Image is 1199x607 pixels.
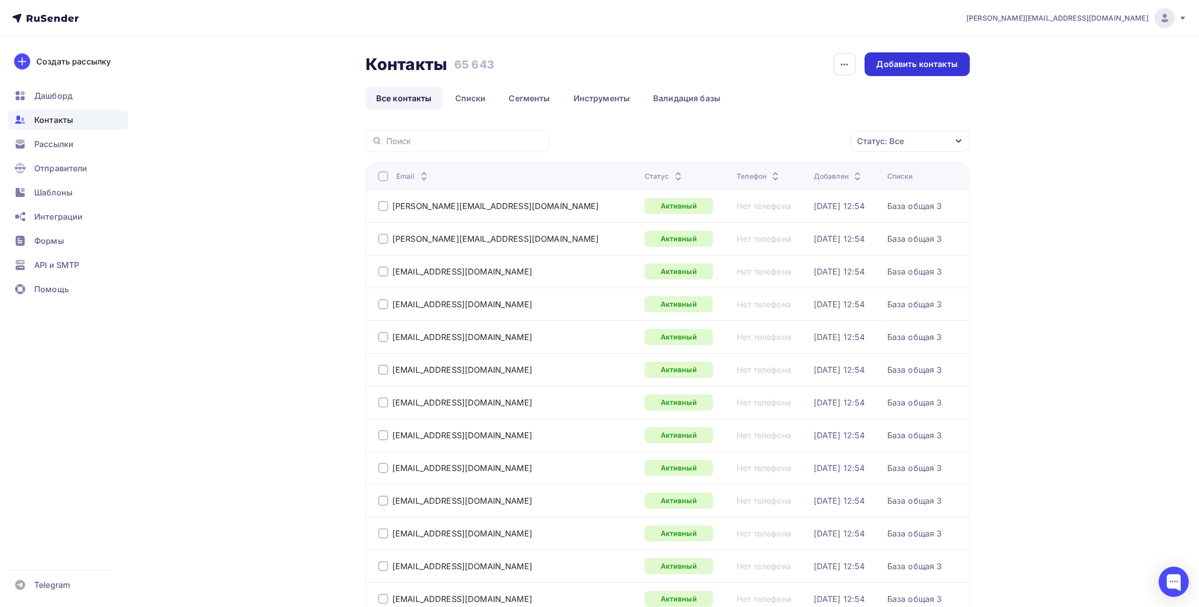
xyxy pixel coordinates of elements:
a: Сегменты [499,87,561,110]
div: База общая 3 [887,266,942,277]
a: Активный [645,394,713,411]
input: Поиск [386,136,543,147]
a: [DATE] 12:54 [814,561,865,571]
div: [DATE] 12:54 [814,463,865,473]
a: Активный [645,525,713,542]
span: Помощь [34,283,69,295]
a: Активный [645,591,713,607]
a: Нет телефона [737,201,791,211]
a: [PERSON_NAME][EMAIL_ADDRESS][DOMAIN_NAME] [392,201,599,211]
a: База общая 3 [887,496,942,506]
div: База общая 3 [887,234,942,244]
a: [EMAIL_ADDRESS][DOMAIN_NAME] [392,463,532,473]
a: Контакты [8,110,128,130]
a: [EMAIL_ADDRESS][DOMAIN_NAME] [392,430,532,440]
a: Нет телефона [737,234,791,244]
a: [EMAIL_ADDRESS][DOMAIN_NAME] [392,561,532,571]
span: Шаблоны [34,186,73,198]
a: [EMAIL_ADDRESS][DOMAIN_NAME] [392,496,532,506]
a: Валидация базы [643,87,731,110]
div: Email [396,171,430,181]
a: [EMAIL_ADDRESS][DOMAIN_NAME] [392,299,532,309]
a: [DATE] 12:54 [814,266,865,277]
h2: Контакты [366,54,447,75]
a: [EMAIL_ADDRESS][DOMAIN_NAME] [392,332,532,342]
a: Нет телефона [737,299,791,309]
div: Нет телефона [737,528,791,538]
a: Нет телефона [737,365,791,375]
div: Нет телефона [737,397,791,408]
a: Формы [8,231,128,251]
a: [PERSON_NAME][EMAIL_ADDRESS][DOMAIN_NAME] [392,234,599,244]
a: Активный [645,231,713,247]
a: Нет телефона [737,561,791,571]
div: Статус [645,171,684,181]
div: [EMAIL_ADDRESS][DOMAIN_NAME] [392,528,532,538]
a: Нет телефона [737,496,791,506]
a: Нет телефона [737,332,791,342]
a: Активный [645,296,713,312]
div: Активный [645,427,713,443]
a: База общая 3 [887,299,942,309]
div: Добавить контакты [877,58,958,70]
button: Статус: Все [850,130,970,152]
a: База общая 3 [887,463,942,473]
a: Нет телефона [737,594,791,604]
a: [DATE] 12:54 [814,496,865,506]
div: База общая 3 [887,561,942,571]
a: [DATE] 12:54 [814,201,865,211]
a: [DATE] 12:54 [814,594,865,604]
div: [EMAIL_ADDRESS][DOMAIN_NAME] [392,594,532,604]
div: [DATE] 12:54 [814,332,865,342]
a: Активный [645,558,713,574]
a: Шаблоны [8,182,128,203]
a: Нет телефона [737,430,791,440]
a: Списки [445,87,497,110]
a: Все контакты [366,87,443,110]
a: Активный [645,493,713,509]
div: Создать рассылку [36,55,111,68]
a: [DATE] 12:54 [814,528,865,538]
a: Активный [645,362,713,378]
a: [EMAIL_ADDRESS][DOMAIN_NAME] [392,365,532,375]
span: Интеграции [34,211,83,223]
div: Статус: Все [857,135,904,147]
a: [EMAIL_ADDRESS][DOMAIN_NAME] [392,266,532,277]
span: Telegram [34,579,70,591]
div: [DATE] 12:54 [814,234,865,244]
span: Контакты [34,114,73,126]
div: [DATE] 12:54 [814,365,865,375]
a: Рассылки [8,134,128,154]
span: Отправители [34,162,88,174]
a: База общая 3 [887,332,942,342]
a: Активный [645,329,713,345]
a: [DATE] 12:54 [814,397,865,408]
